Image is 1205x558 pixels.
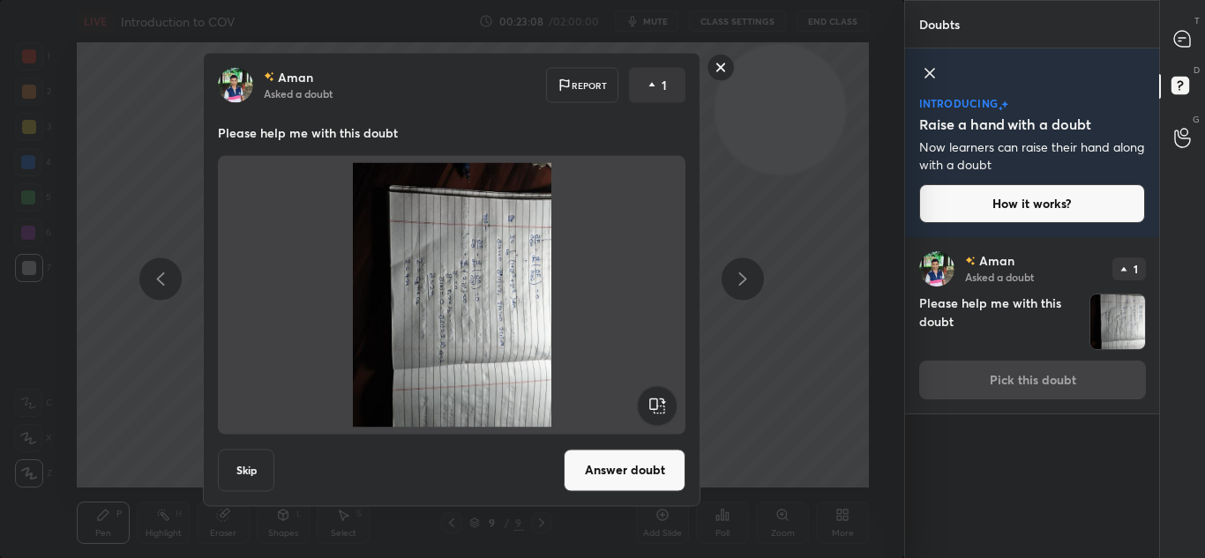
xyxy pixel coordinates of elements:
[1193,113,1200,126] p: G
[919,138,1146,174] p: Now learners can raise their hand along with a doubt
[278,70,313,84] p: Aman
[965,270,1034,284] p: Asked a doubt
[919,251,954,286] img: e2a09ef261bd451ba5ea84c67a57291d.jpg
[264,86,333,100] p: Asked a doubt
[662,76,667,93] p: 1
[919,184,1146,223] button: How it works?
[999,106,1003,111] img: small-star.76a44327.svg
[1090,294,1145,349] img: 1756915120ITFM2X.JPEG
[919,114,1091,135] h5: Raise a hand with a doubt
[564,449,685,491] button: Answer doubt
[218,67,253,102] img: e2a09ef261bd451ba5ea84c67a57291d.jpg
[919,98,999,108] p: introducing
[1134,264,1138,274] p: 1
[979,254,1014,268] p: Aman
[1194,63,1200,77] p: D
[218,123,685,141] p: Please help me with this doubt
[239,162,664,427] img: 1756915120ITFM2X.JPEG
[905,237,1160,558] div: grid
[905,1,974,48] p: Doubts
[264,72,274,82] img: no-rating-badge.077c3623.svg
[1001,100,1008,108] img: large-star.026637fe.svg
[965,257,976,266] img: no-rating-badge.077c3623.svg
[919,294,1082,350] h4: Please help me with this doubt
[218,449,274,491] button: Skip
[1194,14,1200,27] p: T
[546,67,618,102] div: Report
